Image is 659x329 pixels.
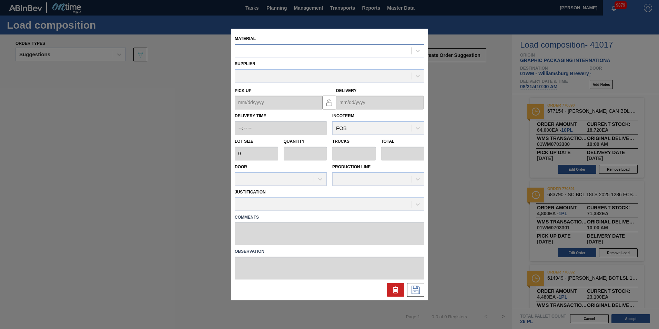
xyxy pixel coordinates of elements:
label: Comments [235,212,424,222]
input: mm/dd/yyyy [336,96,424,110]
label: Observation [235,247,424,257]
img: locked [325,98,333,107]
label: Pick up [235,88,252,93]
label: Supplier [235,61,255,66]
label: Delivery [336,88,357,93]
label: Trucks [332,139,349,144]
label: Incoterm [332,114,354,119]
label: Total [381,139,395,144]
label: Material [235,36,256,41]
div: Save Suggestion [407,283,424,297]
label: Door [235,164,247,169]
label: Production Line [332,164,371,169]
label: Lot size [235,137,278,147]
label: Quantity [284,139,305,144]
button: locked [322,96,336,109]
label: Justification [235,190,266,195]
label: Delivery Time [235,111,327,121]
input: mm/dd/yyyy [235,96,322,110]
div: Delete Suggestion [387,283,404,297]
